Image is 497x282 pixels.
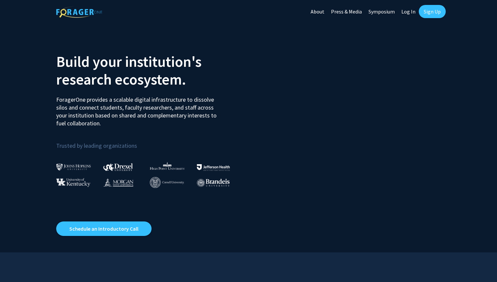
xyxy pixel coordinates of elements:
img: Johns Hopkins University [56,164,91,170]
p: ForagerOne provides a scalable digital infrastructure to dissolve silos and connect students, fac... [56,91,221,127]
p: Trusted by leading organizations [56,133,244,151]
img: High Point University [150,162,185,170]
img: Morgan State University [103,178,133,187]
a: Opens in a new tab [56,221,152,236]
img: University of Kentucky [56,178,90,187]
a: Sign Up [419,5,446,18]
img: Thomas Jefferson University [197,164,230,170]
img: ForagerOne Logo [56,6,102,18]
img: Brandeis University [197,179,230,187]
h2: Build your institution's research ecosystem. [56,53,244,88]
img: Cornell University [150,177,184,188]
img: Drexel University [103,163,133,171]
